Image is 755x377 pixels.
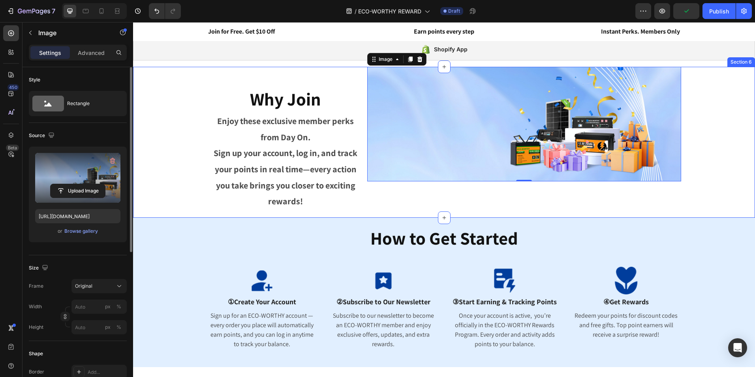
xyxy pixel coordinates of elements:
[29,263,50,273] div: Size
[114,322,124,332] button: px
[479,245,507,272] img: Alt Image
[78,49,105,57] p: Advanced
[234,45,548,159] img: gempages_490438296900469907-20600d7c-31ee-4848-8016-311512ae160b.jpg
[702,3,736,19] button: Publish
[301,23,334,32] div: Shopify App
[58,226,62,236] span: or
[6,145,19,151] div: Beta
[50,184,105,198] button: Upload Image
[88,369,125,376] div: Add...
[39,49,61,57] p: Settings
[67,94,115,113] div: Rectangle
[244,34,261,41] div: Image
[71,279,127,293] button: Original
[8,84,19,90] div: 450
[196,289,304,327] p: Subscribe to our newsletter to become an ECO-WORTHY member and enjoy exclusive offers, updates, a...
[596,36,620,43] div: Section 6
[116,303,121,310] div: %
[237,204,385,228] span: How to Get Started
[149,3,181,19] div: Undo/Redo
[470,275,516,284] span: ④Get Rewards
[116,324,121,331] div: %
[105,324,111,331] div: px
[3,3,59,19] button: 7
[29,350,43,357] div: Shape
[38,28,105,38] p: Image
[81,125,224,185] span: Sign up your account, log in, and track your points in real time—every action you take brings you...
[439,289,547,317] p: Redeem your points for discount codes and free gifts. Top point earners will receive a surprise r...
[29,303,42,310] label: Width
[237,245,264,272] img: Alt Image
[29,368,44,375] div: Border
[71,300,127,314] input: px%
[709,7,729,15] div: Publish
[29,76,40,83] div: Style
[319,275,424,284] span: ③Start Earning & Tracking Points
[358,7,421,15] span: ECO-WORTHY REWARD
[117,65,188,89] span: Why Join
[64,227,98,235] button: Browse gallery
[355,7,357,15] span: /
[203,275,297,284] span: ②Subscribe to Our Newsletter
[29,130,56,141] div: Source
[71,320,127,334] input: px%
[84,93,221,121] span: Enjoy these exclusive member perks from Day On.
[29,283,43,290] label: Frame
[358,245,385,272] img: Alt Image
[448,8,460,15] span: Draft
[103,302,113,311] button: %
[52,6,55,16] p: 7
[35,209,120,223] input: https://example.com/image.jpg
[75,283,92,290] span: Original
[64,228,98,235] div: Browse gallery
[728,338,747,357] div: Open Intercom Messenger
[29,324,43,331] label: Height
[318,289,426,327] p: Once your account is active, you’re officially in the ECO-WORTHY Rewards Program. Every order and...
[105,303,111,310] div: px
[133,22,755,377] iframe: Design area
[103,322,113,332] button: %
[115,245,143,272] img: Alt Image
[75,289,183,327] p: Sign up for an ECO-WORTHY account — every order you place will automatically earn points, and you...
[95,275,163,284] span: ①Create Your Account
[114,302,124,311] button: px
